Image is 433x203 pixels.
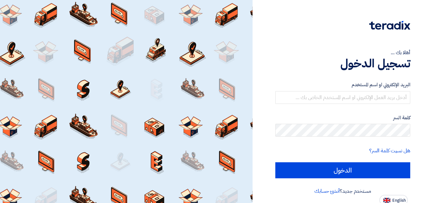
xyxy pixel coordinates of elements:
[369,147,410,155] a: هل نسيت كلمة السر؟
[275,114,410,122] label: كلمة السر
[275,81,410,89] label: البريد الإلكتروني او اسم المستخدم
[369,21,410,30] img: Teradix logo
[275,162,410,178] input: الدخول
[275,49,410,56] div: أهلا بك ...
[314,187,340,195] a: أنشئ حسابك
[275,56,410,71] h1: تسجيل الدخول
[275,187,410,195] div: مستخدم جديد؟
[392,198,406,203] span: English
[275,91,410,104] input: أدخل بريد العمل الإلكتروني او اسم المستخدم الخاص بك ...
[383,198,390,203] img: en-US.png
